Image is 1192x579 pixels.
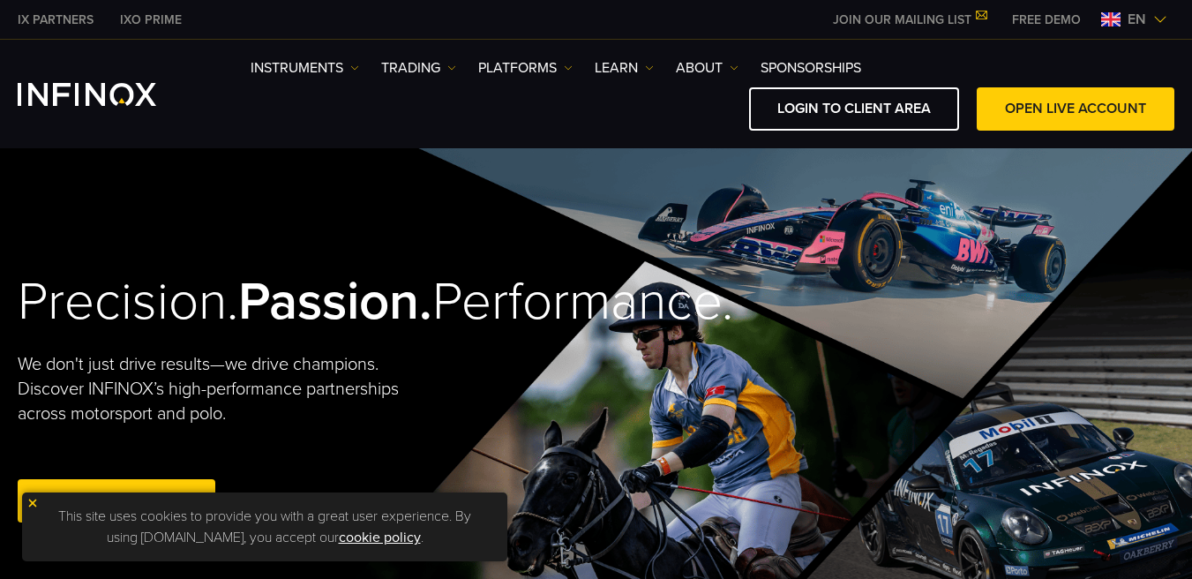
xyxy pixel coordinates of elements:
a: INFINOX [107,11,195,29]
a: Instruments [251,57,359,79]
img: yellow close icon [26,497,39,509]
a: Open Live Account [18,479,215,523]
p: This site uses cookies to provide you with a great user experience. By using [DOMAIN_NAME], you a... [31,501,499,553]
a: INFINOX MENU [999,11,1094,29]
a: cookie policy [339,529,421,546]
span: en [1121,9,1153,30]
p: We don't just drive results—we drive champions. Discover INFINOX’s high-performance partnerships ... [18,352,434,426]
a: PLATFORMS [478,57,573,79]
a: OPEN LIVE ACCOUNT [977,87,1174,131]
a: JOIN OUR MAILING LIST [820,12,999,27]
a: SPONSORSHIPS [761,57,861,79]
a: LOGIN TO CLIENT AREA [749,87,959,131]
a: ABOUT [676,57,738,79]
a: INFINOX Logo [18,83,198,106]
strong: Passion. [238,270,432,334]
a: INFINOX [4,11,107,29]
a: Learn [595,57,654,79]
h2: Precision. Performance. [18,270,538,335]
a: TRADING [381,57,456,79]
